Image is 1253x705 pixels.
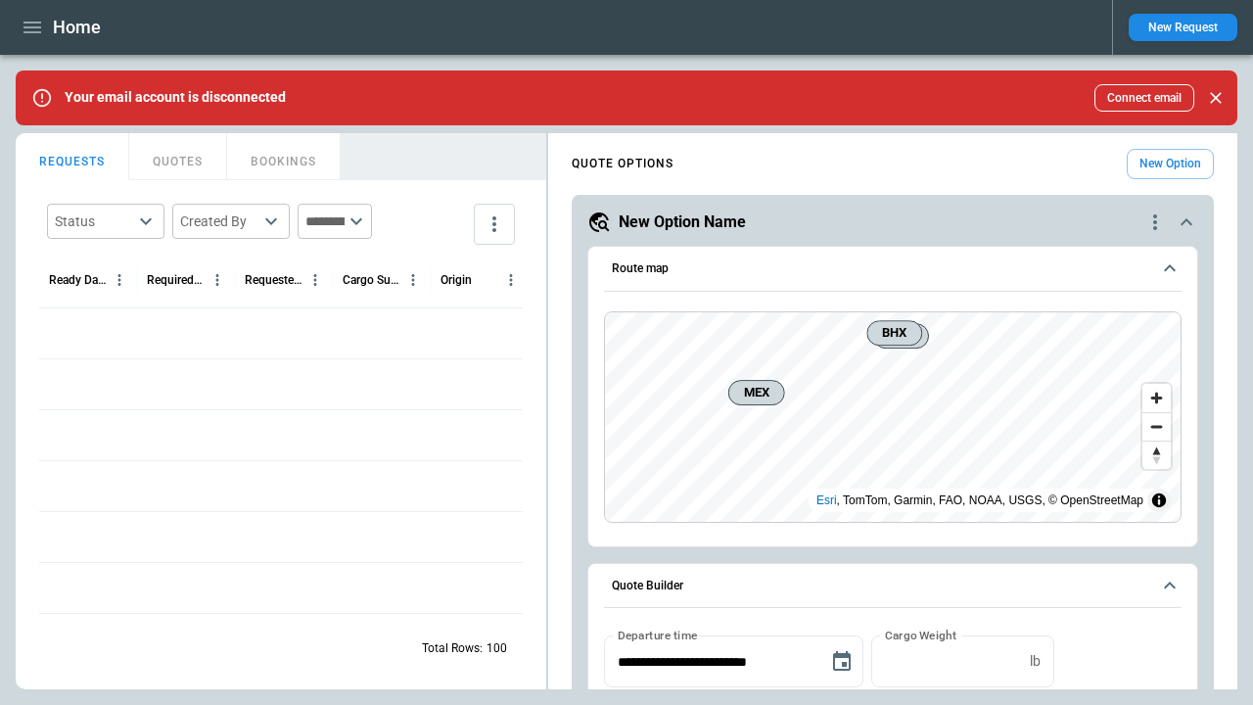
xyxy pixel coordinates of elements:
button: New Request [1129,14,1237,41]
h6: Quote Builder [612,580,683,592]
h5: New Option Name [619,211,746,233]
div: Route map [604,311,1182,523]
h1: Home [53,16,101,39]
h4: QUOTE OPTIONS [572,160,673,168]
button: New Option [1127,149,1214,179]
button: Close [1202,84,1230,112]
button: Reset bearing to north [1142,441,1171,469]
div: Requested Route [245,273,302,287]
button: Required Date & Time (UTC+03:00) column menu [205,267,230,293]
button: Route map [604,247,1182,292]
a: Esri [816,493,837,507]
button: Zoom out [1142,412,1171,441]
button: Quote Builder [604,564,1182,609]
div: Ready Date & Time (UTC+03:00) [49,273,107,287]
canvas: Map [605,312,1181,522]
span: MEX [736,383,775,402]
label: Cargo Weight [885,627,956,643]
div: Origin [441,273,472,287]
button: Connect email [1094,84,1194,112]
button: Zoom in [1142,384,1171,412]
h6: Route map [612,262,669,275]
button: Ready Date & Time (UTC+03:00) column menu [107,267,132,293]
button: QUOTES [129,133,227,180]
div: Status [55,211,133,231]
p: 100 [487,640,507,657]
button: Choose date, selected date is Sep 5, 2025 [822,642,861,681]
div: Created By [180,211,258,231]
div: quote-option-actions [1143,211,1167,234]
p: Total Rows: [422,640,483,657]
div: Required Date & Time (UTC+03:00) [147,273,205,287]
button: New Option Namequote-option-actions [587,211,1198,234]
button: BOOKINGS [227,133,341,180]
div: dismiss [1202,76,1230,119]
p: Your email account is disconnected [65,89,286,106]
summary: Toggle attribution [1147,489,1171,512]
button: REQUESTS [16,133,129,180]
div: , TomTom, Garmin, FAO, NOAA, USGS, © OpenStreetMap [816,491,1143,510]
div: Cargo Summary [343,273,400,287]
button: Origin column menu [498,267,524,293]
p: lb [1030,653,1041,670]
button: Requested Route column menu [302,267,328,293]
label: Departure time [618,627,698,643]
span: BHX [875,323,913,343]
button: Cargo Summary column menu [400,267,426,293]
button: more [474,204,515,245]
